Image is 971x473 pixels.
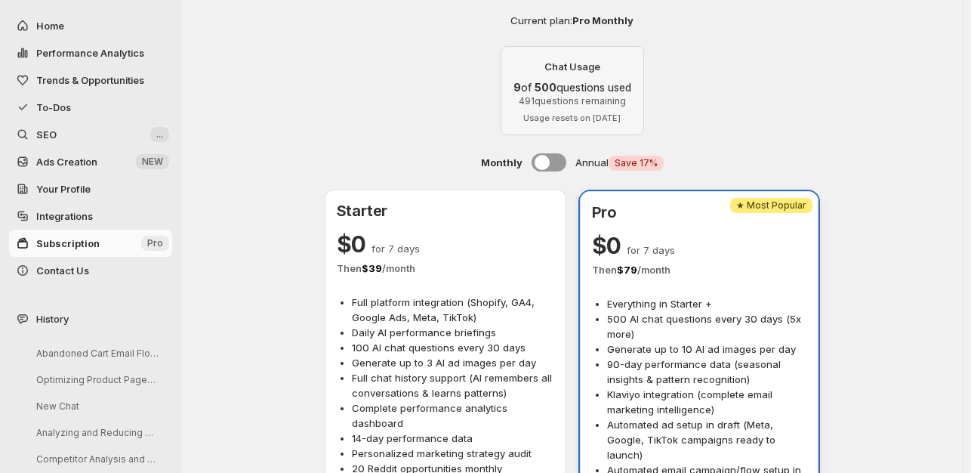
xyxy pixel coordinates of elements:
[36,210,93,222] span: Integrations
[36,237,100,249] span: Subscription
[36,264,89,277] span: Contact Us
[147,237,163,249] span: Pro
[607,342,806,357] li: Generate up to 10 AI ad images per day
[9,230,172,257] button: Subscription
[352,370,554,400] li: Full chat history support (AI remembers all conversations & learns patterns)
[627,244,675,256] span: for 7 days
[615,157,658,169] span: Save 17%
[352,446,554,461] li: Personalized marketing strategy audit
[337,261,554,276] p: Then / month
[24,394,168,418] button: New Chat
[36,74,144,86] span: Trends & Opportunities
[352,325,554,340] li: Daily AI performance briefings
[9,39,172,66] button: Performance Analytics
[352,431,554,446] li: 14-day performance data
[617,264,637,276] span: $ 79
[352,355,554,370] li: Generate up to 3 AI ad images per day
[510,13,633,28] p: Current plan:
[9,175,172,202] a: Your Profile
[9,257,172,284] button: Contact Us
[337,202,554,220] h2: Starter
[352,400,554,431] li: Complete performance analytics dashboard
[513,59,631,74] h3: Chat Usage
[24,421,168,444] button: Analyzing and Reducing Refund Rates
[362,262,382,274] span: $ 39
[142,156,163,168] span: NEW
[736,199,806,212] span: ★ Most Popular
[513,81,521,94] strong: 9
[9,121,172,148] a: SEO
[9,202,172,230] a: Integrations
[572,14,633,26] strong: Pro Monthly
[36,47,144,59] span: Performance Analytics
[371,243,420,255] span: for 7 days
[513,113,631,122] p: Usage resets on [DATE]
[481,155,522,170] span: Monthly
[24,342,168,365] button: Abandoned Cart Email Flow Strategy
[352,295,554,325] li: Full platform integration (Shopify, GA4, Google Ads, Meta, TikTok)
[592,203,806,221] h2: Pro
[24,447,168,471] button: Competitor Analysis and Keyword Suggestions
[36,311,69,326] span: History
[24,368,168,391] button: Optimizing Product Pages to Minimize Refunds
[607,296,806,311] li: Everything in Starter +
[9,94,172,121] button: To-Dos
[9,66,172,94] button: Trends & Opportunities
[36,101,71,113] span: To-Dos
[36,20,64,32] span: Home
[156,128,163,141] span: ...
[337,229,554,259] p: $0
[592,262,806,277] p: Then / month
[36,156,97,168] span: Ads Creation
[607,387,806,417] li: Klaviyo integration (complete email marketing intelligence)
[36,128,57,141] span: SEO
[9,148,172,175] button: Ads Creation
[575,155,664,171] span: Annual
[607,311,806,342] li: 500 AI chat questions every 30 days (5x more)
[352,340,554,355] li: 100 AI chat questions every 30 days
[9,12,172,39] button: Home
[607,417,806,462] li: Automated ad setup in draft (Meta, Google, TikTok campaigns ready to launch)
[513,95,631,107] p: 491 questions remaining
[535,81,556,94] strong: 500
[36,183,91,195] span: Your Profile
[513,80,631,95] p: of questions used
[592,230,806,261] p: $0
[607,357,806,387] li: 90-day performance data (seasonal insights & pattern recognition)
